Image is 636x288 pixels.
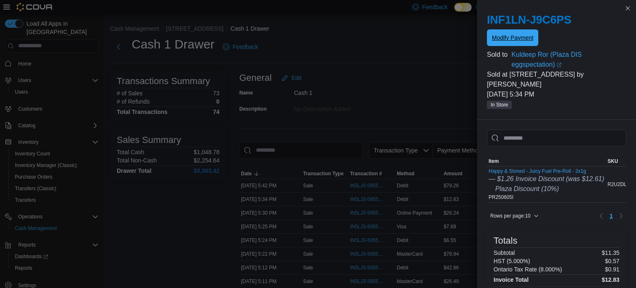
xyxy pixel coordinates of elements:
[596,209,626,223] nav: Pagination for table: MemoryTable from EuiInMemoryTable
[623,3,633,13] button: Close this dialog
[511,50,626,70] a: Kuldeep Ror (Plaza DIS eggspectation)External link
[487,13,626,27] h2: INF1LN-J9C6PS
[487,90,626,99] p: [DATE] 5:34 PM
[494,276,529,283] h4: Invoice Total
[607,158,618,165] span: SKU
[605,258,619,264] p: $0.57
[606,209,616,223] ul: Pagination for table: MemoryTable from EuiInMemoryTable
[490,213,530,219] span: Rows per page : 10
[487,70,626,90] p: Sold at [STREET_ADDRESS] by [PERSON_NAME]
[494,236,517,246] h3: Totals
[596,211,606,221] button: Previous page
[489,168,604,201] div: PR250605I
[489,168,604,174] button: Happy & Stoned - Juicy Fuel Pre-Roll - 2x1g
[606,156,634,166] button: SKU
[489,158,499,165] span: Item
[489,174,604,184] div: — $1.26 Invoice Discount (was $12.61)
[495,185,559,192] i: Plaza Discount (10%)
[606,209,616,223] button: Page 1 of 1
[487,50,510,60] div: Sold to
[556,63,561,68] svg: External link
[491,101,508,109] span: In Store
[607,181,633,188] span: R2U2DL8H
[609,212,613,220] span: 1
[492,34,533,42] span: Modify Payment
[605,266,619,273] p: $0.91
[602,276,619,283] h4: $12.83
[487,156,606,166] button: Item
[487,101,512,109] span: In Store
[616,211,626,221] button: Next page
[602,249,619,256] p: $11.35
[494,266,562,273] h6: Ontario Tax Rate (8.000%)
[487,29,538,46] button: Modify Payment
[487,211,542,221] button: Rows per page:10
[487,130,626,146] input: This is a search bar. As you type, the results lower in the page will automatically filter.
[494,249,515,256] h6: Subtotal
[494,258,530,264] h6: HST (5.000%)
